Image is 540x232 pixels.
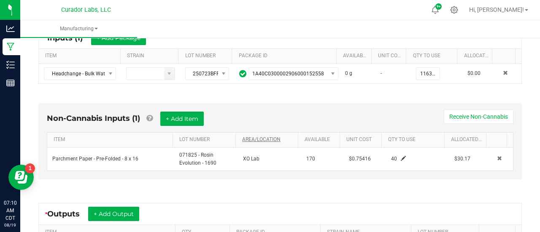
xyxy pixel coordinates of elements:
[179,136,232,143] a: LOT NUMBERSortable
[252,71,324,77] span: 1A40C0300002906000152558
[25,163,35,173] iframe: Resource center unread badge
[185,53,229,59] a: LOT NUMBERSortable
[160,112,204,126] button: + Add Item
[493,136,504,143] a: Sortable
[388,136,441,143] a: QTY TO USESortable
[47,114,140,123] span: Non-Cannabis Inputs (1)
[6,79,15,87] inline-svg: Reports
[391,156,397,162] span: 40
[349,156,371,162] span: $0.75416
[451,136,483,143] a: Allocated CostSortable
[20,25,137,32] span: Manufacturing
[248,67,338,80] span: NO DATA FOUND
[454,156,470,162] span: $30.17
[346,136,378,143] a: Unit CostSortable
[381,70,382,76] span: -
[8,165,34,190] iframe: Resource center
[378,53,403,59] a: Unit CostSortable
[242,136,295,143] a: AREA/LOCATIONSortable
[44,67,116,80] span: NO DATA FOUND
[61,6,111,13] span: Curador Labs, LLC
[20,20,137,38] a: Manufacturing
[146,114,153,123] a: Add Non-Cannabis items that were also consumed in the run (e.g. gloves and packaging); Also add N...
[47,209,88,219] span: Outputs
[4,199,16,222] p: 07:10 AM CDT
[186,68,218,80] span: 250723BFFDRKRNBW
[499,53,512,59] a: Sortable
[345,70,348,76] span: 0
[44,68,105,80] span: Headchange - Bulk Water Hash - Dark Rainbow
[305,136,336,143] a: AVAILABLESortable
[179,152,216,166] span: 071825 - Rosin Evolution - 1690
[239,69,246,79] span: In Sync
[127,53,175,59] a: STRAINSortable
[6,43,15,51] inline-svg: Manufacturing
[239,53,333,59] a: PACKAGE IDSortable
[469,6,524,13] span: Hi, [PERSON_NAME]!
[413,53,454,59] a: QTY TO USESortable
[243,156,259,162] span: XO Lab
[449,6,459,14] div: Manage settings
[444,109,513,124] button: Receive Non-Cannabis
[54,136,169,143] a: ITEMSortable
[306,156,315,162] span: 170
[52,156,138,162] span: Parchment Paper - Pre-Folded - 8 x 16
[6,61,15,69] inline-svg: Inventory
[437,5,440,8] span: 9+
[467,70,481,76] span: $0.00
[4,222,16,228] p: 08/19
[88,207,139,221] button: + Add Output
[464,53,489,59] a: Allocated CostSortable
[343,53,368,59] a: AVAILABLESortable
[349,70,352,76] span: g
[6,24,15,33] inline-svg: Analytics
[45,53,117,59] a: ITEMSortable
